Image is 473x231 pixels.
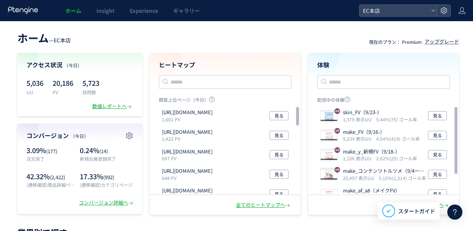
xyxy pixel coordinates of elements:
[433,131,442,140] span: 見る
[270,150,288,159] button: 見る
[26,155,76,162] p: 注文完了
[80,146,133,155] p: 0.24%
[54,36,71,44] span: EC本店
[162,155,216,161] p: 687 PV
[270,111,288,120] button: 見る
[428,150,447,159] button: 見る
[162,167,212,175] p: https://etvos.com/shop/cart/cart.aspx
[103,174,114,181] span: (992)
[317,60,450,69] h4: 体験
[343,135,375,142] i: 9,234 表示UU
[343,175,377,181] i: 25,497 表示UU
[162,116,216,122] p: 1,601 PV
[159,60,292,69] h4: ヒートマップ
[274,189,284,198] span: 見る
[361,5,428,16] span: EC本店
[343,148,414,155] p: make_y_新規FV（9/18-）
[26,131,133,140] h4: コンバージョン
[130,7,158,14] span: Experience
[26,172,76,181] p: 42.32%
[236,202,292,209] div: 全てのヒートマップへ
[321,111,337,122] img: 3edfffefa1cc9c933aa3ecd714b657501758597423547.jpeg
[376,194,420,201] i: 4.06%(261) ゴール率
[321,131,337,141] img: 1a179c1af24e127cd3c41384fd22c66b1757996361744.jpeg
[428,189,447,198] button: 見る
[428,170,447,179] button: 見る
[428,111,447,120] button: 見る
[321,150,337,161] img: a28e0bb5d29f801513d844389c88e97d1758172188103.jpeg
[270,131,288,140] button: 見る
[80,181,133,188] p: (遷移確認)カテゴリページ
[162,109,212,116] p: https://etvos.com/shop/default.aspx
[433,111,442,120] span: 見る
[70,133,88,139] span: （今日）
[343,167,425,175] p: make_コンテンツトルツメ（9/4一時停止）
[26,60,133,69] h4: アクセス状況
[376,116,417,122] i: 5.44%(75) ゴール率
[96,7,115,14] span: Insight
[162,194,216,201] p: 596 PV
[425,38,459,45] div: アップグレード
[162,129,212,136] p: https://etvos.com/shop/customer/menu.aspx
[159,96,292,106] p: 閲覧上位ページ（今日）
[343,129,417,136] p: make_FV（9/16-）
[53,89,73,95] p: PV
[82,77,99,89] p: 5,723
[270,189,288,198] button: 見る
[50,174,65,181] span: (2,422)
[343,194,375,201] i: 6,429 表示UU
[162,148,212,155] p: https://etvos.com/shop/lp/make_perfectkit_standard.aspx
[274,131,284,140] span: 見る
[80,172,133,181] p: 17.33%
[414,202,450,209] div: 全ての体験へ
[376,135,420,142] i: 4.54%(419) ゴール率
[92,103,133,110] div: 数値レポートへ
[274,150,284,159] span: 見る
[398,207,435,215] span: スタートガイド
[162,187,212,194] p: https://etvos.com/shop/g/gAF10530
[99,147,108,155] span: (14)
[17,30,71,45] div: —
[17,30,49,45] span: ホーム
[162,175,216,181] p: 648 PV
[80,155,133,162] p: 新規会員登録完了
[173,7,200,14] span: ギャラリー
[321,170,337,180] img: 1a179c1af24e127cd3c41384fd22c66b1758021695296.jpeg
[26,181,76,188] p: (遷移確認)商品詳細ページ
[317,96,450,106] p: 配信中の体験
[53,77,73,89] p: 20,186
[343,116,375,122] i: 1,379 表示UU
[274,111,284,120] span: 見る
[274,170,284,179] span: 見る
[26,146,76,155] p: 3.09%
[26,89,43,95] p: UU
[369,39,422,45] p: 現在のプラン： Premium
[65,7,81,14] span: ホーム
[82,89,99,95] p: 訪問数
[270,170,288,179] button: 見る
[433,189,442,198] span: 見る
[162,135,216,142] p: 1,422 PV
[79,199,135,206] div: コンバージョン詳細へ
[379,175,426,181] i: 5.15%(1,314) ゴール率
[433,150,442,159] span: 見る
[343,187,417,194] p: make_af_a8（メイクFV）
[433,170,442,179] span: 見る
[26,77,43,89] p: 5,036
[428,131,447,140] button: 見る
[376,155,417,161] i: 2.62%(29) ゴール率
[343,109,414,116] p: skin_FV（9/23-）
[64,62,82,68] span: （今日）
[343,155,375,161] i: 1,106 表示UU
[321,189,337,200] img: 1a179c1af24e127cd3c41384fd22c66b1755868116708.jpeg
[46,147,57,155] span: (177)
